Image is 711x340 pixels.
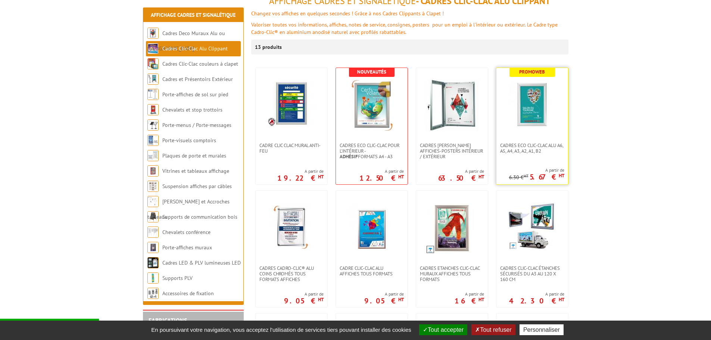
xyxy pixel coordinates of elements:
[251,21,558,35] font: Valoriser toutes vos informations, affiches, notes de service, consignes, posters pour un emploi ...
[162,60,238,67] a: Cadres Clic-Clac couleurs à clapet
[162,229,211,235] a: Chevalets conférence
[162,76,233,82] a: Cadres et Présentoirs Extérieur
[364,299,404,303] p: 9.05 €
[147,181,159,192] img: Suspension affiches par câbles
[519,69,545,75] b: Promoweb
[509,175,528,180] p: 6.30 €
[147,28,159,39] img: Cadres Deco Muraux Alu ou Bois
[500,265,564,282] span: Cadres Clic-Clac Étanches Sécurisés du A3 au 120 x 160 cm
[147,30,225,52] a: Cadres Deco Muraux Alu ou [GEOGRAPHIC_DATA]
[147,58,159,69] img: Cadres Clic-Clac couleurs à clapet
[357,69,386,75] b: Nouveautés
[359,176,404,180] p: 12.50 €
[416,143,488,159] a: Cadres [PERSON_NAME] affiches-posters intérieur / extérieur
[419,324,467,335] button: Tout accepter
[559,296,564,303] sup: HT
[359,168,404,174] span: A partir de
[251,10,444,17] font: Changez vos affiches en quelques secondes ! Grâce à nos Cadres Clippants à Clapet !
[162,122,231,128] a: Porte-menus / Porte-messages
[277,168,324,174] span: A partir de
[524,173,528,178] sup: HT
[147,327,415,333] span: En poursuivant votre navigation, vous acceptez l'utilisation de services tiers pouvant installer ...
[259,143,324,154] span: Cadre CLIC CLAC Mural ANTI-FEU
[255,40,283,54] p: 13 produits
[530,175,564,179] p: 5.67 €
[416,265,488,282] a: Cadres Etanches Clic-Clac muraux affiches tous formats
[426,202,478,254] img: Cadres Etanches Clic-Clac muraux affiches tous formats
[336,265,408,277] a: Cadre Clic-Clac Alu affiches tous formats
[496,143,568,154] a: Cadres Eco Clic-Clac alu A6, A5, A4, A3, A2, A1, B2
[500,143,564,154] span: Cadres Eco Clic-Clac alu A6, A5, A4, A3, A2, A1, B2
[147,272,159,284] img: Supports PLV
[162,290,214,297] a: Accessoires de fixation
[162,45,228,52] a: Cadres Clic-Clac Alu Clippant
[151,12,236,18] a: Affichage Cadres et Signalétique
[509,291,564,297] span: A partir de
[340,265,404,277] span: Cadre Clic-Clac Alu affiches tous formats
[509,299,564,303] p: 42.30 €
[147,165,159,177] img: Vitrines et tableaux affichage
[398,174,404,180] sup: HT
[265,202,318,254] img: Cadres Cadro-Clic® Alu coins chromés tous formats affiches
[147,74,159,85] img: Cadres et Présentoirs Extérieur
[162,183,232,190] a: Suspension affiches par câbles
[559,172,564,179] sup: HT
[426,79,478,131] img: Cadres vitrines affiches-posters intérieur / extérieur
[455,299,484,303] p: 16 €
[267,79,316,128] img: Cadre CLIC CLAC Mural ANTI-FEU
[147,227,159,238] img: Chevalets conférence
[318,174,324,180] sup: HT
[520,324,564,335] button: Personnaliser (fenêtre modale)
[420,143,484,159] span: Cadres [PERSON_NAME] affiches-posters intérieur / extérieur
[420,265,484,282] span: Cadres Etanches Clic-Clac muraux affiches tous formats
[147,196,159,207] img: Cimaises et Accroches tableaux
[162,106,222,113] a: Chevalets et stop trottoirs
[147,288,159,299] img: Accessoires de fixation
[147,135,159,146] img: Porte-visuels comptoirs
[162,168,229,174] a: Vitrines et tableaux affichage
[147,150,159,161] img: Plaques de porte et murales
[346,79,398,131] img: Cadres Eco Clic-Clac pour l'intérieur - <strong>Adhésif</strong> formats A4 - A3
[455,291,484,297] span: A partir de
[398,296,404,303] sup: HT
[147,257,159,268] img: Cadres LED & PLV lumineuses LED
[162,152,226,159] a: Plaques de porte et murales
[147,89,159,100] img: Porte-affiches de sol sur pied
[340,143,404,159] span: Cadres Eco Clic-Clac pour l'intérieur - formats A4 - A3
[162,259,241,266] a: Cadres LED & PLV lumineuses LED
[284,299,324,303] p: 9.05 €
[162,91,228,98] a: Porte-affiches de sol sur pied
[284,291,324,297] span: A partir de
[346,202,398,254] img: Cadre Clic-Clac Alu affiches tous formats
[496,265,568,282] a: Cadres Clic-Clac Étanches Sécurisés du A3 au 120 x 160 cm
[162,137,216,144] a: Porte-visuels comptoirs
[471,324,515,335] button: Tout refuser
[508,202,556,250] img: Cadres Clic-Clac Étanches Sécurisés du A3 au 120 x 160 cm
[438,168,484,174] span: A partir de
[256,265,327,282] a: Cadres Cadro-Clic® Alu coins chromés tous formats affiches
[277,176,324,180] p: 19.22 €
[147,242,159,253] img: Porte-affiches muraux
[336,143,408,159] a: Cadres Eco Clic-Clac pour l'intérieur -Adhésifformats A4 - A3
[147,104,159,115] img: Chevalets et stop trottoirs
[147,119,159,131] img: Porte-menus / Porte-messages
[149,316,187,331] a: FABRICATIONS"Sur Mesure"
[438,176,484,180] p: 63.50 €
[162,244,212,251] a: Porte-affiches muraux
[259,265,324,282] span: Cadres Cadro-Clic® Alu coins chromés tous formats affiches
[478,296,484,303] sup: HT
[162,213,237,220] a: Supports de communication bois
[509,167,564,173] span: A partir de
[478,174,484,180] sup: HT
[147,198,230,220] a: [PERSON_NAME] et Accroches tableaux
[256,143,327,154] a: Cadre CLIC CLAC Mural ANTI-FEU
[340,153,358,160] strong: Adhésif
[364,291,404,297] span: A partir de
[506,79,558,131] img: Cadres Eco Clic-Clac alu A6, A5, A4, A3, A2, A1, B2
[318,296,324,303] sup: HT
[162,275,193,281] a: Supports PLV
